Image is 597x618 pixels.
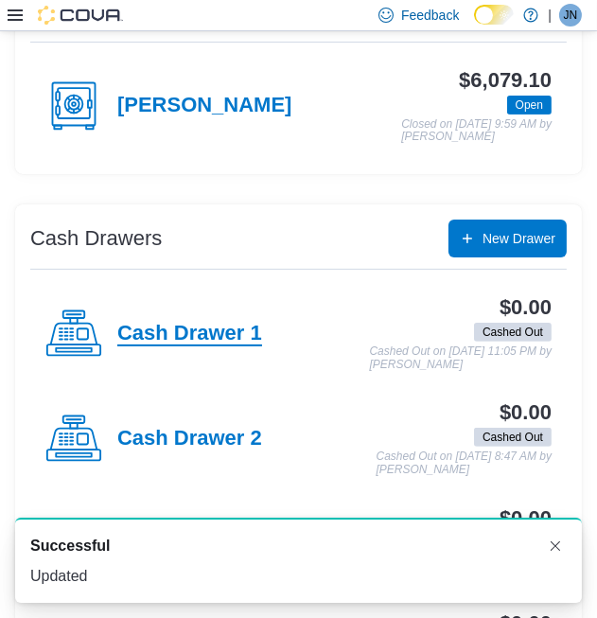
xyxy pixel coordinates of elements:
[117,94,291,118] h4: [PERSON_NAME]
[377,450,552,476] p: Cashed Out on [DATE] 8:47 AM by [PERSON_NAME]
[483,429,543,446] span: Cashed Out
[30,565,567,588] div: Updated
[474,5,514,25] input: Dark Mode
[483,324,543,341] span: Cashed Out
[30,227,162,250] h3: Cash Drawers
[38,6,123,25] img: Cova
[544,535,567,557] button: Dismiss toast
[401,118,552,144] p: Closed on [DATE] 9:59 AM by [PERSON_NAME]
[483,229,555,248] span: New Drawer
[548,4,552,26] p: |
[507,96,552,115] span: Open
[500,296,552,319] h3: $0.00
[500,401,552,424] h3: $0.00
[474,428,552,447] span: Cashed Out
[474,323,552,342] span: Cashed Out
[559,4,582,26] div: Jesse Neira
[117,427,262,451] h4: Cash Drawer 2
[459,69,552,92] h3: $6,079.10
[564,4,578,26] span: JN
[448,220,567,257] button: New Drawer
[516,97,543,114] span: Open
[30,535,110,557] span: Successful
[369,345,552,371] p: Cashed Out on [DATE] 11:05 PM by [PERSON_NAME]
[117,322,262,346] h4: Cash Drawer 1
[30,535,567,557] div: Notification
[401,6,459,25] span: Feedback
[474,25,475,26] span: Dark Mode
